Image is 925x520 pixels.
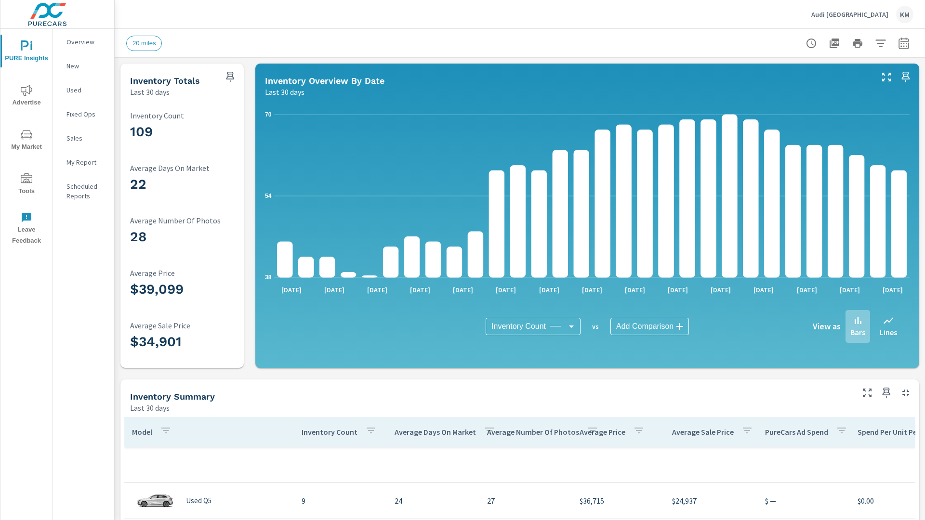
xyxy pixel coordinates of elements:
p: [DATE] [833,285,867,295]
button: "Export Report to PDF" [825,34,844,53]
span: Add Comparison [616,322,674,331]
p: My Report [66,157,106,167]
span: Save this to your personalized report [223,69,238,85]
h5: Inventory Summary [130,391,215,402]
button: Apply Filters [871,34,890,53]
p: [DATE] [360,285,394,295]
p: [DATE] [575,285,609,295]
p: New [66,61,106,71]
h3: $39,099 [130,281,257,298]
h3: $34,901 [130,334,257,350]
p: PureCars Ad Spend [765,427,828,437]
span: Inventory Count [491,322,546,331]
h5: Inventory Overview By Date [265,76,384,86]
span: Save this to your personalized report [898,69,913,85]
p: Bars [850,326,865,338]
text: 54 [265,193,272,199]
p: Sales [66,133,106,143]
p: $36,715 [580,495,657,507]
h5: Inventory Totals [130,76,200,86]
img: glamour [136,486,174,515]
p: Average Number Of Photos [130,216,257,225]
p: [DATE] [618,285,652,295]
span: My Market [3,129,50,153]
p: [DATE] [747,285,780,295]
div: Add Comparison [610,318,689,335]
p: Inventory Count [302,427,357,437]
p: Lines [880,326,897,338]
div: Used [53,83,114,97]
p: Inventory Count [130,111,257,120]
h3: 28 [130,229,257,245]
text: 38 [265,274,272,281]
span: Save this to your personalized report [879,385,894,401]
p: Average Sale Price [130,321,257,330]
p: Average Price [130,269,257,277]
p: Used [66,85,106,95]
span: Tools [3,173,50,197]
p: 9 [302,495,379,507]
p: $ — [765,495,842,507]
h3: 22 [130,176,257,193]
p: Used Q5 [186,496,211,505]
p: Last 30 days [265,86,304,98]
p: [DATE] [446,285,480,295]
p: [DATE] [790,285,824,295]
div: Sales [53,131,114,145]
div: Fixed Ops [53,107,114,121]
p: Average Days On Market [395,427,476,437]
div: KM [896,6,913,23]
button: Minimize Widget [898,385,913,401]
p: [DATE] [317,285,351,295]
text: 70 [265,111,272,118]
button: Print Report [848,34,867,53]
p: Last 30 days [130,86,170,98]
p: [DATE] [876,285,910,295]
p: $24,937 [672,495,749,507]
p: Average Price [580,427,625,437]
p: Average Days On Market [130,164,257,172]
div: Overview [53,35,114,49]
h3: 109 [130,124,257,140]
h6: View as [813,322,841,331]
p: Scheduled Reports [66,182,106,201]
span: 20 miles [127,39,161,47]
button: Select Date Range [894,34,913,53]
div: Scheduled Reports [53,179,114,203]
div: My Report [53,155,114,169]
p: Last 30 days [130,402,170,414]
p: Overview [66,37,106,47]
p: [DATE] [489,285,523,295]
p: 27 [487,495,564,507]
span: Leave Feedback [3,212,50,247]
span: Advertise [3,85,50,108]
p: [DATE] [403,285,437,295]
p: vs [581,322,610,331]
div: Inventory Count [486,318,581,335]
p: [DATE] [704,285,738,295]
div: nav menu [0,29,53,250]
p: [DATE] [532,285,566,295]
span: PURE Insights [3,40,50,64]
p: [DATE] [275,285,308,295]
p: Fixed Ops [66,109,106,119]
p: Model [132,427,152,437]
button: Make Fullscreen [859,385,875,401]
p: 24 [395,495,472,507]
button: Make Fullscreen [879,69,894,85]
p: Audi [GEOGRAPHIC_DATA] [811,10,888,19]
p: Average Number Of Photos [487,427,579,437]
p: [DATE] [661,285,695,295]
div: New [53,59,114,73]
p: Average Sale Price [672,427,734,437]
